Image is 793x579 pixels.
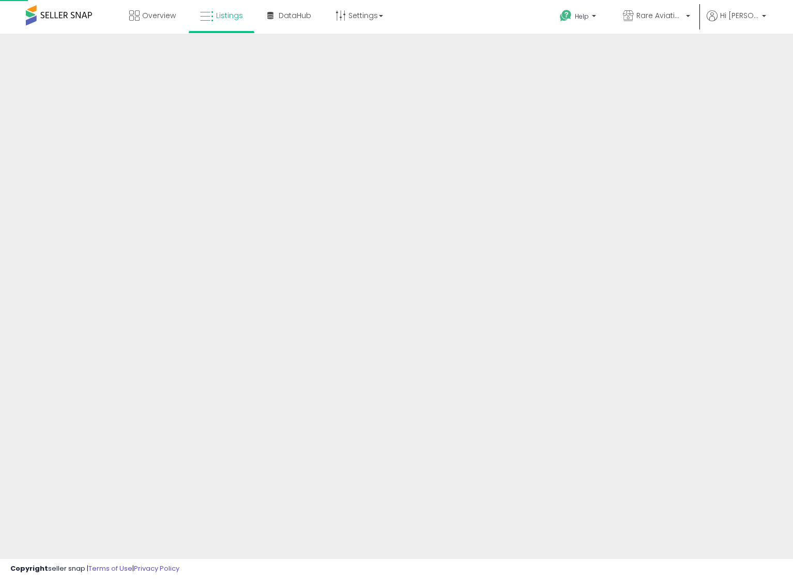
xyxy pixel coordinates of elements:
[636,10,683,21] span: Rare Aviation
[720,10,759,21] span: Hi [PERSON_NAME]
[142,10,176,21] span: Overview
[279,10,311,21] span: DataHub
[575,12,589,21] span: Help
[552,2,606,34] a: Help
[559,9,572,22] i: Get Help
[707,10,766,34] a: Hi [PERSON_NAME]
[216,10,243,21] span: Listings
